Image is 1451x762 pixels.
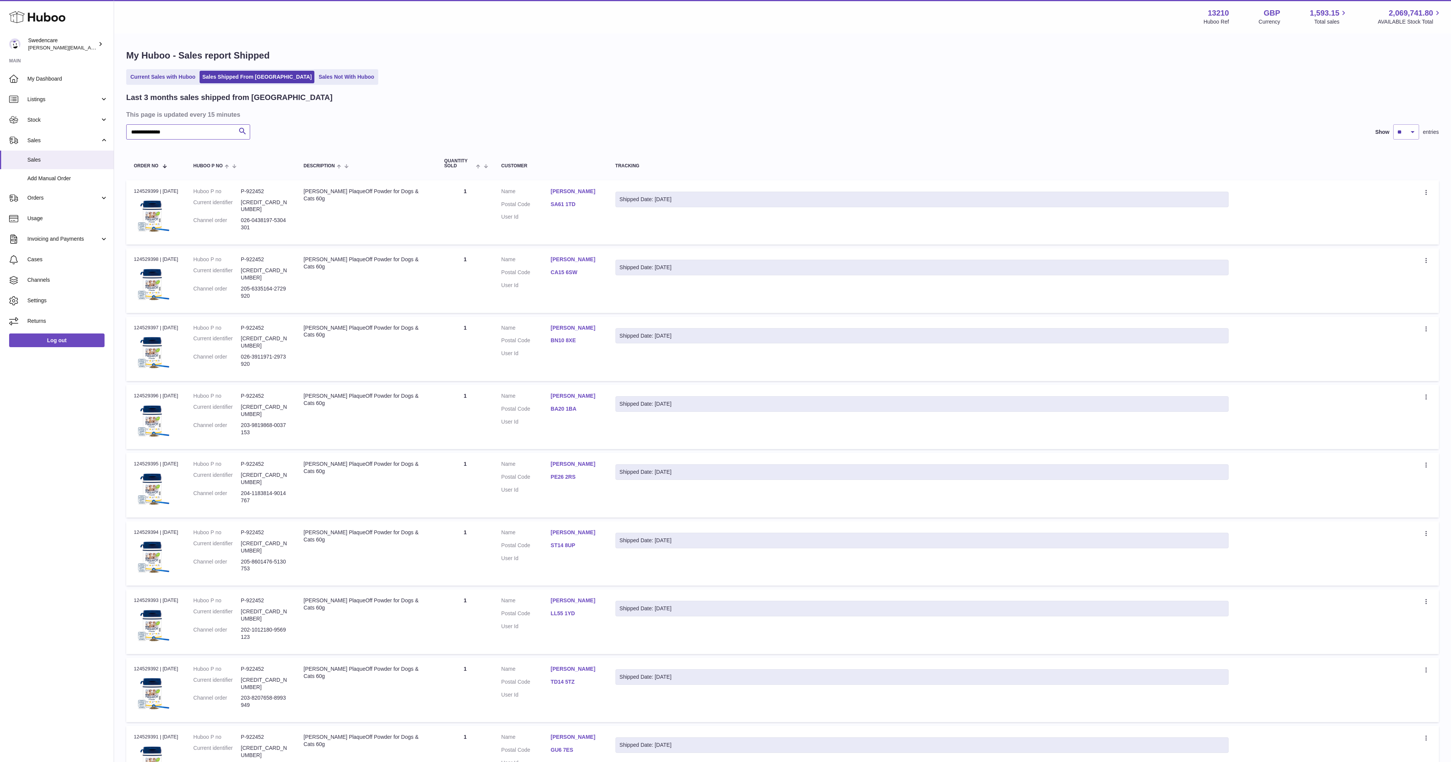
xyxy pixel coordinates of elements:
[551,678,600,686] a: TD14 5TZ
[501,201,551,210] dt: Postal Code
[27,175,108,182] span: Add Manual Order
[241,745,289,759] dd: [CREDIT_CARD_NUMBER]
[437,248,494,313] td: 1
[241,285,289,300] dd: 205-6335164-2729920
[551,610,600,617] a: LL55 1YD
[501,213,551,221] dt: User Id
[501,597,551,606] dt: Name
[1204,18,1229,25] div: Huboo Ref
[134,197,172,235] img: $_57.JPG
[304,460,429,475] div: [PERSON_NAME] PlaqueOff Powder for Dogs & Cats 60g
[241,324,289,332] dd: P-922452
[134,529,178,536] div: 124529394 | [DATE]
[304,529,429,543] div: [PERSON_NAME] PlaqueOff Powder for Dogs & Cats 60g
[27,276,108,284] span: Channels
[551,188,600,195] a: [PERSON_NAME]
[193,164,223,168] span: Huboo P no
[241,422,289,436] dd: 203-9819868-0037153
[241,267,289,281] dd: [CREDIT_CARD_NUMBER]
[241,460,289,468] dd: P-922452
[193,665,241,673] dt: Huboo P no
[501,610,551,619] dt: Postal Code
[193,392,241,400] dt: Huboo P no
[241,256,289,263] dd: P-922452
[437,180,494,244] td: 1
[193,540,241,554] dt: Current identifier
[501,529,551,538] dt: Name
[501,733,551,743] dt: Name
[1378,18,1442,25] span: AVAILABLE Stock Total
[27,297,108,304] span: Settings
[134,606,172,645] img: $_57.JPG
[241,597,289,604] dd: P-922452
[501,542,551,551] dt: Postal Code
[27,116,100,124] span: Stock
[27,194,100,202] span: Orders
[241,217,289,231] dd: 026-0438197-5304301
[551,460,600,468] a: [PERSON_NAME]
[193,285,241,300] dt: Channel order
[134,460,178,467] div: 124529395 | [DATE]
[437,521,494,586] td: 1
[437,385,494,449] td: 1
[193,256,241,263] dt: Huboo P no
[193,597,241,604] dt: Huboo P no
[193,490,241,504] dt: Channel order
[27,137,100,144] span: Sales
[304,188,429,202] div: [PERSON_NAME] PlaqueOff Powder for Dogs & Cats 60g
[437,453,494,517] td: 1
[241,676,289,691] dd: [CREDIT_CARD_NUMBER]
[193,676,241,691] dt: Current identifier
[241,188,289,195] dd: P-922452
[620,673,1225,681] div: Shipped Date: [DATE]
[193,199,241,213] dt: Current identifier
[304,256,429,270] div: [PERSON_NAME] PlaqueOff Powder for Dogs & Cats 60g
[134,265,172,303] img: $_57.JPG
[501,164,600,168] div: Customer
[551,473,600,481] a: PE26 2RS
[437,317,494,381] td: 1
[501,746,551,756] dt: Postal Code
[193,335,241,349] dt: Current identifier
[134,402,172,440] img: $_57.JPG
[200,71,314,83] a: Sales Shipped From [GEOGRAPHIC_DATA]
[501,282,551,289] dt: User Id
[304,597,429,611] div: [PERSON_NAME] PlaqueOff Powder for Dogs & Cats 60g
[551,405,600,413] a: BA20 1BA
[501,678,551,687] dt: Postal Code
[134,470,172,508] img: $_57.JPG
[620,537,1225,544] div: Shipped Date: [DATE]
[126,92,333,103] h2: Last 3 months sales shipped from [GEOGRAPHIC_DATA]
[241,529,289,536] dd: P-922452
[551,324,600,332] a: [PERSON_NAME]
[27,256,108,263] span: Cases
[437,658,494,722] td: 1
[304,733,429,748] div: [PERSON_NAME] PlaqueOff Powder for Dogs & Cats 60g
[193,626,241,641] dt: Channel order
[126,49,1439,62] h1: My Huboo - Sales report Shipped
[134,164,159,168] span: Order No
[444,159,474,168] span: Quantity Sold
[551,542,600,549] a: ST14 8UP
[551,733,600,741] a: [PERSON_NAME]
[241,353,289,368] dd: 026-3911971-2973920
[1310,8,1348,25] a: 1,593.15 Total sales
[241,403,289,418] dd: [CREDIT_CARD_NUMBER]
[193,608,241,622] dt: Current identifier
[128,71,198,83] a: Current Sales with Huboo
[28,44,193,51] span: [PERSON_NAME][EMAIL_ADDRESS][PERSON_NAME][DOMAIN_NAME]
[134,324,178,331] div: 124529397 | [DATE]
[193,188,241,195] dt: Huboo P no
[620,264,1225,271] div: Shipped Date: [DATE]
[1208,8,1229,18] strong: 13210
[193,558,241,573] dt: Channel order
[134,188,178,195] div: 124529399 | [DATE]
[241,392,289,400] dd: P-922452
[501,188,551,197] dt: Name
[9,333,105,347] a: Log out
[241,540,289,554] dd: [CREDIT_CARD_NUMBER]
[193,460,241,468] dt: Huboo P no
[501,460,551,470] dt: Name
[615,164,1229,168] div: Tracking
[620,741,1225,749] div: Shipped Date: [DATE]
